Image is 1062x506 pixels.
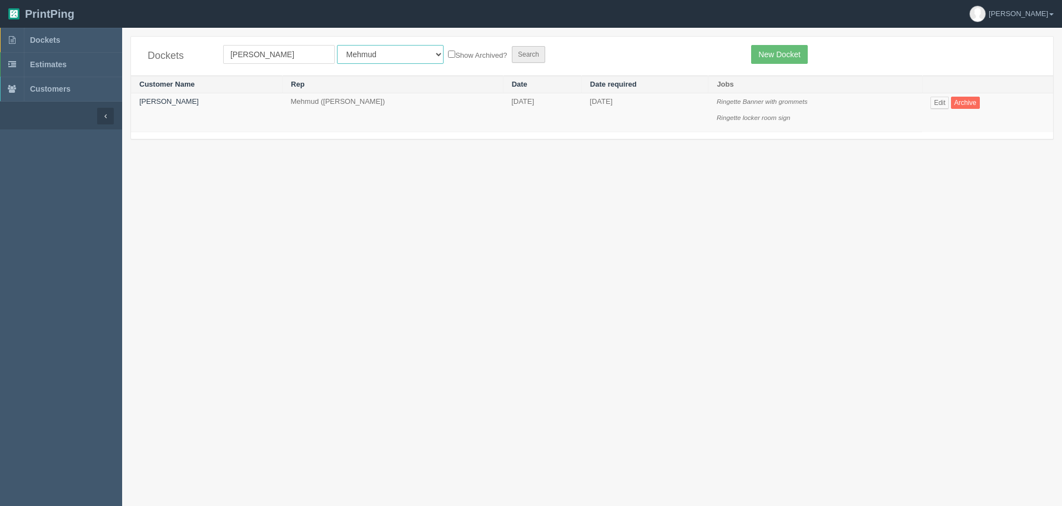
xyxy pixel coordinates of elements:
[30,84,71,93] span: Customers
[751,45,807,64] a: New Docket
[512,46,545,63] input: Search
[291,80,305,88] a: Rep
[30,36,60,44] span: Dockets
[708,76,923,93] th: Jobs
[717,114,791,121] i: Ringette locker room sign
[930,97,949,109] a: Edit
[30,60,67,69] span: Estimates
[8,8,19,19] img: logo-3e63b451c926e2ac314895c53de4908e5d424f24456219fb08d385ab2e579770.png
[139,80,195,88] a: Customer Name
[581,93,708,132] td: [DATE]
[503,93,581,132] td: [DATE]
[970,6,985,22] img: avatar_default-7531ab5dedf162e01f1e0bb0964e6a185e93c5c22dfe317fb01d7f8cd2b1632c.jpg
[951,97,980,109] a: Archive
[223,45,335,64] input: Customer Name
[448,51,455,58] input: Show Archived?
[283,93,504,132] td: Mehmud ([PERSON_NAME])
[139,97,199,106] a: [PERSON_NAME]
[717,98,808,105] i: Ringette Banner with grommets
[590,80,637,88] a: Date required
[448,48,507,61] label: Show Archived?
[148,51,207,62] h4: Dockets
[512,80,527,88] a: Date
